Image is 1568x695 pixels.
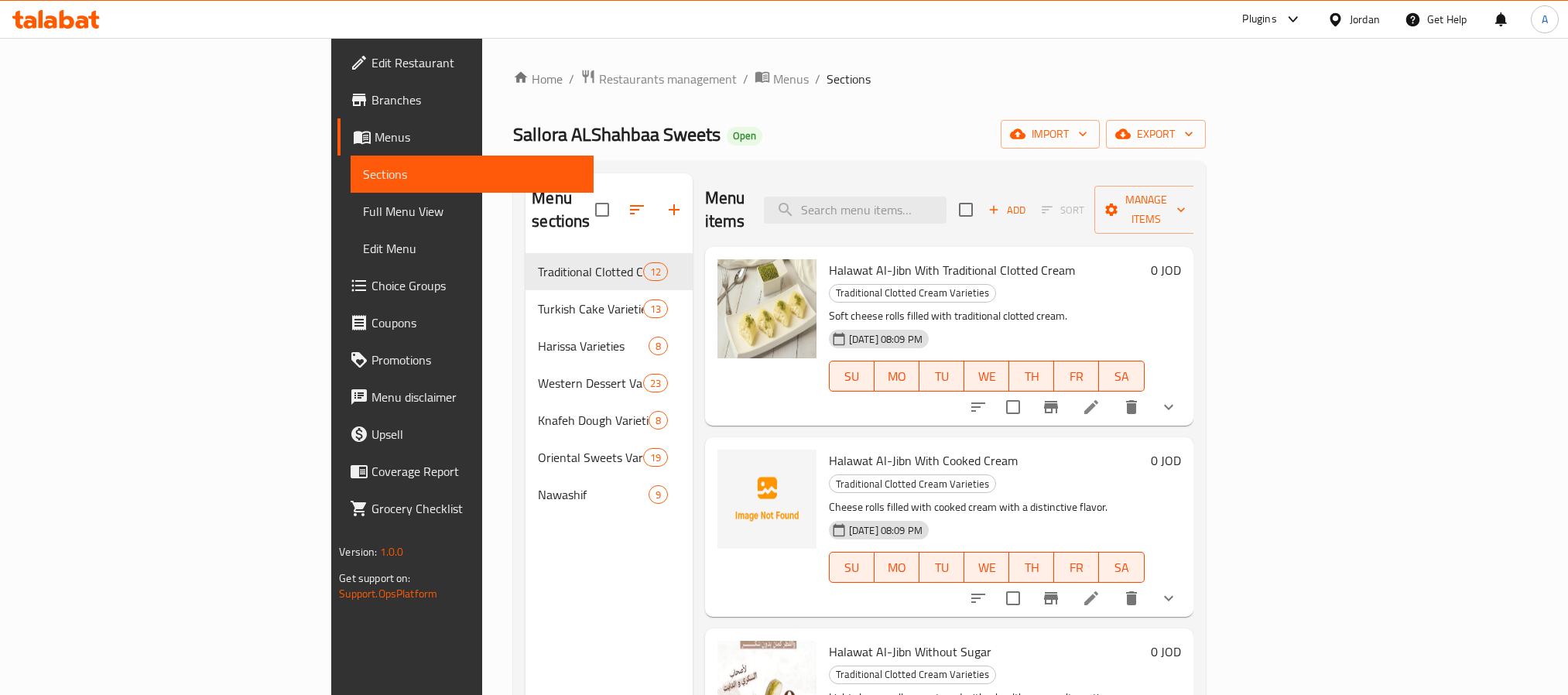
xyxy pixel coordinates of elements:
span: 1.0.0 [380,542,404,562]
span: Get support on: [339,568,410,588]
span: Sections [827,70,871,88]
h6: 0 JOD [1151,450,1181,471]
a: Grocery Checklist [337,490,593,527]
button: SA [1099,552,1144,583]
span: 8 [649,413,667,428]
span: Menu disclaimer [371,388,580,406]
nav: breadcrumb [513,69,1205,89]
a: Menu disclaimer [337,378,593,416]
span: 9 [649,488,667,502]
span: Harissa Varieties [538,337,648,355]
p: Soft cheese rolls filled with traditional clotted cream. [829,306,1145,326]
span: Sections [363,165,580,183]
span: Halawat Al-Jibn Without Sugar [829,640,991,663]
button: MO [875,552,919,583]
span: Menus [773,70,809,88]
button: FR [1054,361,1099,392]
span: Sort sections [618,191,656,228]
h6: 0 JOD [1151,259,1181,281]
button: delete [1113,389,1150,426]
span: Full Menu View [363,202,580,221]
a: Restaurants management [580,69,737,89]
span: Choice Groups [371,276,580,295]
span: TH [1015,556,1048,579]
span: FR [1060,556,1093,579]
div: Traditional Clotted Cream Varieties [829,284,996,303]
span: Select section [950,193,982,226]
div: items [643,262,668,281]
button: show more [1150,389,1187,426]
button: SU [829,361,875,392]
div: items [649,337,668,355]
span: Traditional Clotted Cream Varieties [538,262,642,281]
a: Promotions [337,341,593,378]
span: Nawashif [538,485,648,504]
span: 8 [649,339,667,354]
a: Coupons [337,304,593,341]
span: Grocery Checklist [371,499,580,518]
a: Sections [351,156,593,193]
span: WE [971,556,1003,579]
div: items [643,448,668,467]
div: Turkish Cake Varieties13 [526,290,693,327]
span: A [1542,11,1548,28]
button: delete [1113,580,1150,617]
a: Edit Restaurant [337,44,593,81]
button: export [1106,120,1206,149]
div: Oriental Sweets Varieties19 [526,439,693,476]
span: SU [836,556,868,579]
button: Add [982,198,1032,222]
span: Edit Restaurant [371,53,580,72]
button: sort-choices [960,389,997,426]
span: export [1118,125,1193,144]
input: search [764,197,947,224]
span: Select to update [997,391,1029,423]
div: Open [727,127,762,146]
a: Upsell [337,416,593,453]
span: import [1013,125,1087,144]
h6: 0 JOD [1151,641,1181,662]
span: SA [1105,556,1138,579]
div: Harissa Varieties8 [526,327,693,365]
span: Upsell [371,425,580,443]
a: Branches [337,81,593,118]
span: Knafeh Dough Varieties [538,411,648,430]
div: Traditional Clotted Cream Varieties [829,666,996,684]
li: / [743,70,748,88]
button: SA [1099,361,1144,392]
span: Traditional Clotted Cream Varieties [830,284,995,302]
span: Branches [371,91,580,109]
button: Add section [656,191,693,228]
span: 19 [644,450,667,465]
span: Coupons [371,313,580,332]
span: TH [1015,365,1048,388]
button: import [1001,120,1100,149]
a: Choice Groups [337,267,593,304]
a: Edit menu item [1082,589,1101,608]
span: 13 [644,302,667,317]
span: Western Dessert Varieties [538,374,642,392]
nav: Menu sections [526,247,693,519]
button: sort-choices [960,580,997,617]
span: Select section first [1032,198,1094,222]
button: SU [829,552,875,583]
span: 23 [644,376,667,391]
button: Branch-specific-item [1032,580,1070,617]
div: items [643,374,668,392]
span: Oriental Sweets Varieties [538,448,642,467]
a: Support.OpsPlatform [339,584,437,604]
div: Traditional Clotted Cream Varieties12 [526,253,693,290]
p: Cheese rolls filled with cooked cream with a distinctive flavor. [829,498,1145,517]
a: Menus [755,69,809,89]
div: Jordan [1350,11,1380,28]
img: Halawat Al-Jibn With Traditional Clotted Cream [717,259,817,358]
div: Western Dessert Varieties23 [526,365,693,402]
svg: Show Choices [1159,589,1178,608]
span: Sallora ALShahbaa Sweets [513,117,721,152]
span: Open [727,129,762,142]
span: Menus [375,128,580,146]
span: Version: [339,542,377,562]
a: Full Menu View [351,193,593,230]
